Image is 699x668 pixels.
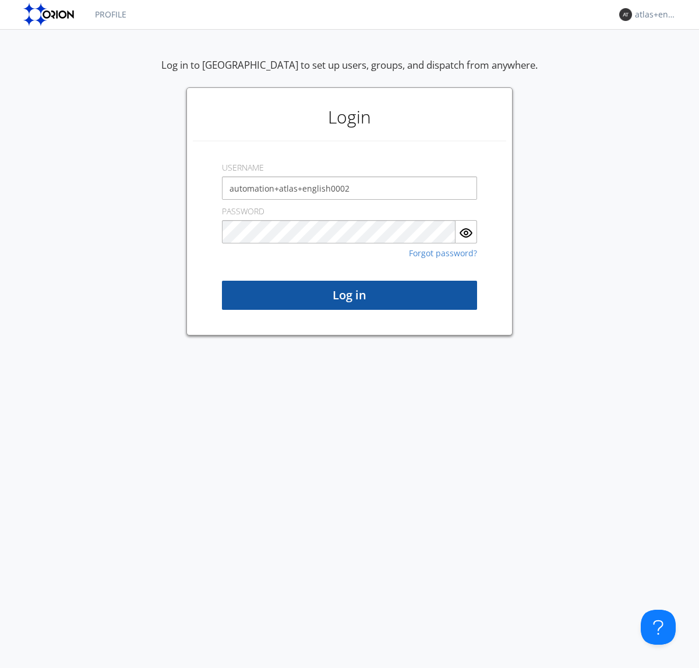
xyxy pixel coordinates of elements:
img: eye.svg [459,226,473,240]
input: Password [222,220,456,243]
img: orion-labs-logo.svg [23,3,77,26]
img: 373638.png [619,8,632,21]
iframe: Toggle Customer Support [641,610,676,645]
div: Log in to [GEOGRAPHIC_DATA] to set up users, groups, and dispatch from anywhere. [161,58,538,87]
a: Forgot password? [409,249,477,257]
label: USERNAME [222,162,264,174]
label: PASSWORD [222,206,264,217]
div: atlas+english0002 [635,9,679,20]
button: Log in [222,281,477,310]
button: Show Password [456,220,477,243]
h1: Login [193,94,506,140]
